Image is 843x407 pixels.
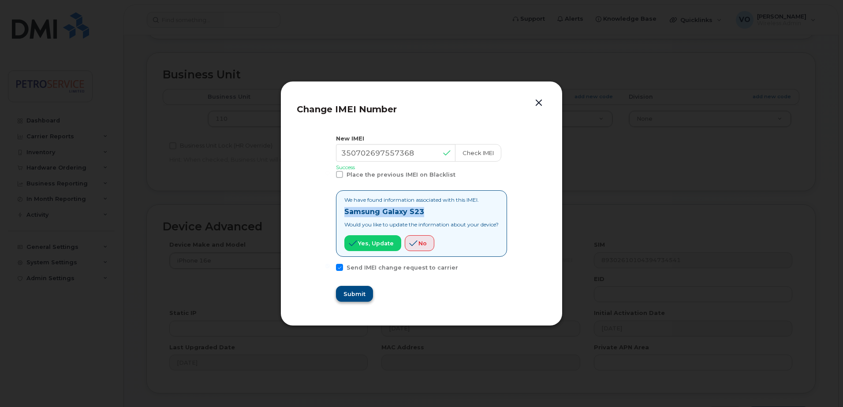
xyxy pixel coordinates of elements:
[455,144,501,162] button: Check IMEI
[325,171,330,175] input: Place the previous IMEI on Blacklist
[347,264,458,271] span: Send IMEI change request to carrier
[297,104,397,115] span: Change IMEI Number
[344,196,499,203] p: We have found information associated with this IMEI.
[405,235,434,251] button: No
[418,239,427,248] span: No
[347,171,455,178] span: Place the previous IMEI on Blacklist
[344,221,499,228] p: Would you like to update the information about your device?
[336,134,507,143] div: New IMEI
[343,290,366,298] span: Submit
[358,239,394,248] span: Yes, update
[325,264,330,268] input: Send IMEI change request to carrier
[336,286,373,302] button: Submit
[344,207,424,216] strong: Samsung Galaxy S23
[336,163,507,171] p: Success
[344,235,401,251] button: Yes, update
